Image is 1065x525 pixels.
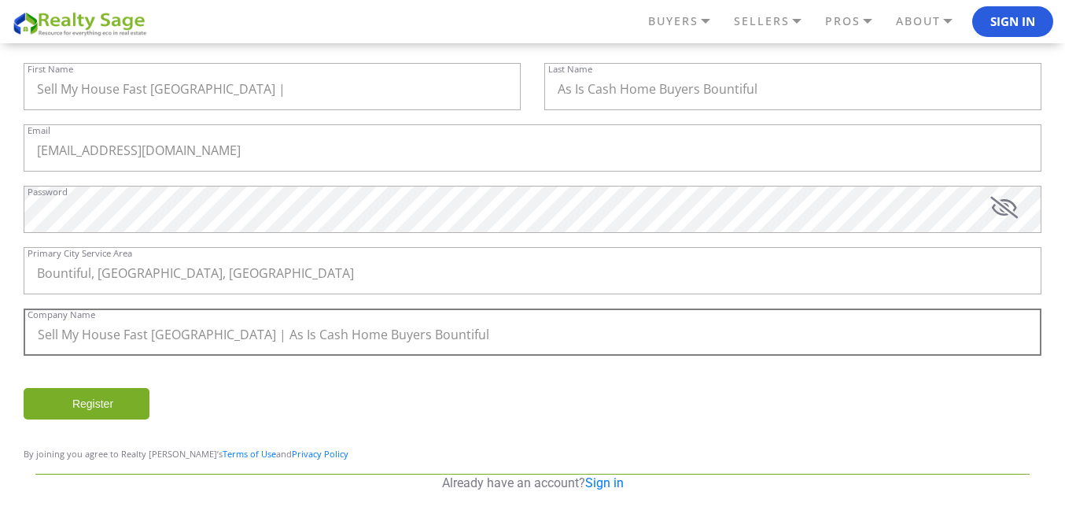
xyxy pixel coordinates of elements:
[548,65,592,73] label: Last Name
[292,448,348,460] a: Privacy Policy
[12,9,153,37] img: REALTY SAGE
[730,8,821,35] a: SELLERS
[28,126,50,135] label: Email
[28,310,95,319] label: Company Name
[24,388,149,420] input: Register
[223,448,276,460] a: Terms of Use
[28,65,73,73] label: First Name
[892,8,972,35] a: ABOUT
[821,8,892,35] a: PROS
[585,475,624,490] a: Sign in
[24,448,348,460] span: By joining you agree to Realty [PERSON_NAME]’s and
[28,249,132,257] label: Primary City Service Area
[972,6,1053,38] button: Sign In
[28,187,68,196] label: Password
[35,475,1030,492] p: Already have an account?
[644,8,730,35] a: BUYERS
